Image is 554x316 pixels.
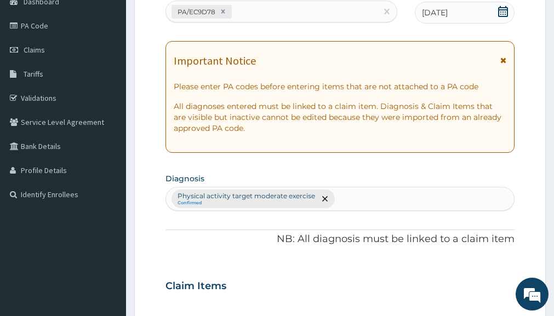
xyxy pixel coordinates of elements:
p: NB: All diagnosis must be linked to a claim item [165,232,515,246]
h3: Claim Items [165,280,226,292]
div: PA/EC9D78 [174,5,217,18]
span: Tariffs [24,69,43,79]
div: Chat with us now [57,61,184,76]
h1: Important Notice [174,55,256,67]
label: Diagnosis [165,173,204,184]
p: Please enter PA codes before entering items that are not attached to a PA code [174,81,506,92]
span: Claims [24,45,45,55]
span: We're online! [64,90,151,201]
span: [DATE] [422,7,448,18]
textarea: Type your message and hit 'Enter' [5,204,209,243]
img: d_794563401_company_1708531726252_794563401 [20,55,44,82]
div: Minimize live chat window [180,5,206,32]
p: All diagnoses entered must be linked to a claim item. Diagnosis & Claim Items that are visible bu... [174,101,506,134]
